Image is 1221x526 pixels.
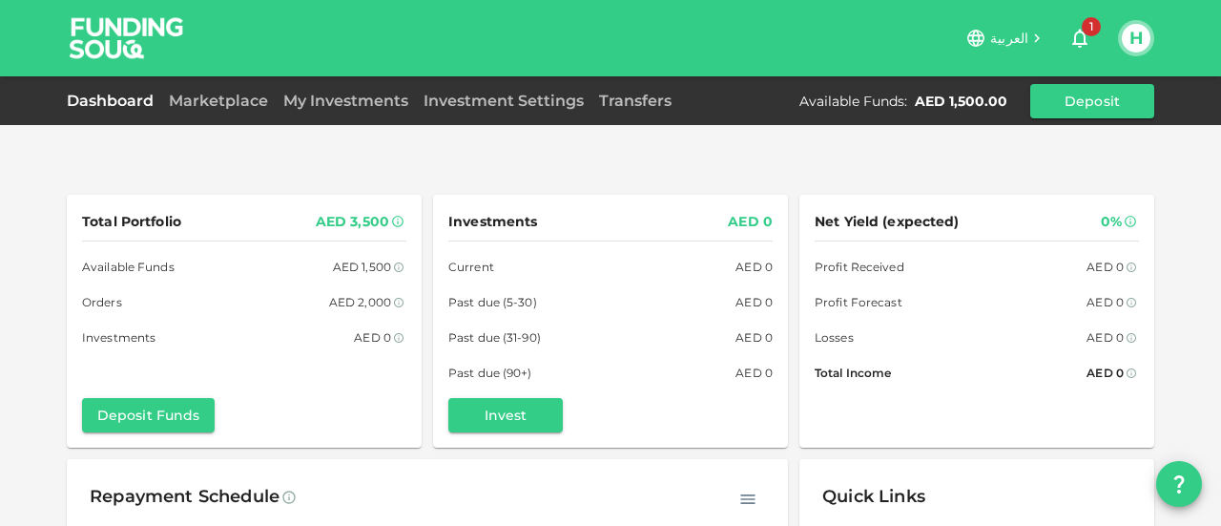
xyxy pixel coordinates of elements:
span: Net Yield (expected) [815,210,960,234]
span: العربية [990,30,1028,47]
span: Profit Forecast [815,292,902,312]
span: Current [448,257,494,277]
span: Available Funds [82,257,175,277]
button: Invest [448,398,563,432]
span: Losses [815,327,854,347]
span: 1 [1082,17,1101,36]
a: Investment Settings [416,92,591,110]
span: Past due (31-90) [448,327,541,347]
span: Past due (90+) [448,363,532,383]
div: AED 2,000 [329,292,391,312]
div: AED 0 [1086,363,1124,383]
div: AED 0 [1086,257,1124,277]
span: Total Portfolio [82,210,181,234]
span: Total Income [815,363,891,383]
span: Orders [82,292,122,312]
div: Repayment Schedule [90,482,279,513]
div: AED 3,500 [316,210,389,234]
div: AED 0 [354,327,391,347]
a: Dashboard [67,92,161,110]
a: My Investments [276,92,416,110]
span: Profit Received [815,257,904,277]
button: question [1156,461,1202,507]
span: Investments [82,327,155,347]
a: Transfers [591,92,679,110]
div: AED 1,500.00 [915,92,1007,111]
div: 0% [1101,210,1122,234]
div: AED 0 [735,363,773,383]
div: AED 0 [1086,292,1124,312]
div: AED 0 [735,327,773,347]
span: Past due (5-30) [448,292,537,312]
button: 1 [1061,19,1099,57]
div: AED 0 [728,210,773,234]
div: AED 0 [735,292,773,312]
span: Quick Links [822,486,925,507]
button: Deposit [1030,84,1154,118]
div: Available Funds : [799,92,907,111]
div: AED 0 [1086,327,1124,347]
a: Marketplace [161,92,276,110]
span: Investments [448,210,537,234]
button: H [1122,24,1150,53]
div: AED 1,500 [333,257,391,277]
div: AED 0 [735,257,773,277]
button: Deposit Funds [82,398,215,432]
